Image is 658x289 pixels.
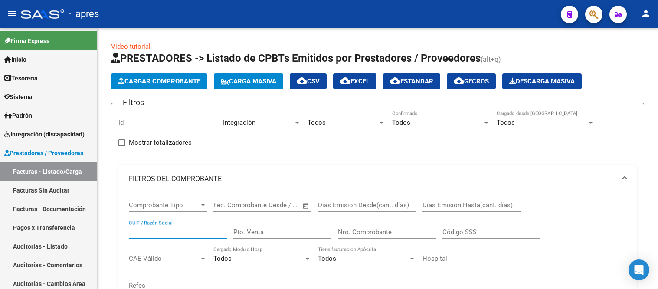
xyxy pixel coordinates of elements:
span: Todos [497,119,515,126]
mat-expansion-panel-header: FILTROS DEL COMPROBANTE [118,165,637,193]
span: Todos [392,119,410,126]
mat-icon: person [641,8,651,19]
span: Descarga Masiva [509,77,575,85]
mat-icon: cloud_download [297,76,307,86]
span: Padrón [4,111,32,120]
span: Todos [318,255,336,262]
span: PRESTADORES -> Listado de CPBTs Emitidos por Prestadores / Proveedores [111,52,481,64]
mat-icon: cloud_download [340,76,350,86]
span: Estandar [390,77,433,85]
span: Integración [223,119,255,126]
span: Inicio [4,55,26,64]
button: Cargar Comprobante [111,73,207,89]
input: Fecha inicio [213,201,249,209]
span: Tesorería [4,73,38,83]
span: Cargar Comprobante [118,77,200,85]
button: Carga Masiva [214,73,283,89]
mat-icon: menu [7,8,17,19]
mat-panel-title: FILTROS DEL COMPROBANTE [129,174,616,184]
span: Carga Masiva [221,77,276,85]
span: Mostrar totalizadores [129,137,192,148]
div: Open Intercom Messenger [629,259,649,280]
span: Todos [308,119,326,126]
span: Todos [213,255,232,262]
mat-icon: cloud_download [454,76,464,86]
span: Integración (discapacidad) [4,130,85,139]
span: Sistema [4,92,33,102]
button: Gecros [447,73,496,89]
button: EXCEL [333,73,376,89]
button: Descarga Masiva [502,73,582,89]
button: CSV [290,73,327,89]
span: CAE Válido [129,255,199,262]
input: Fecha fin [256,201,298,209]
span: (alt+q) [481,55,501,63]
span: Firma Express [4,36,49,46]
a: Video tutorial [111,43,151,50]
span: EXCEL [340,77,370,85]
app-download-masive: Descarga masiva de comprobantes (adjuntos) [502,73,582,89]
span: Prestadores / Proveedores [4,148,83,158]
button: Open calendar [301,201,311,211]
span: Comprobante Tipo [129,201,199,209]
mat-icon: cloud_download [390,76,400,86]
span: Gecros [454,77,489,85]
button: Estandar [383,73,440,89]
span: CSV [297,77,320,85]
span: - apres [69,4,99,23]
h3: Filtros [118,96,148,109]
